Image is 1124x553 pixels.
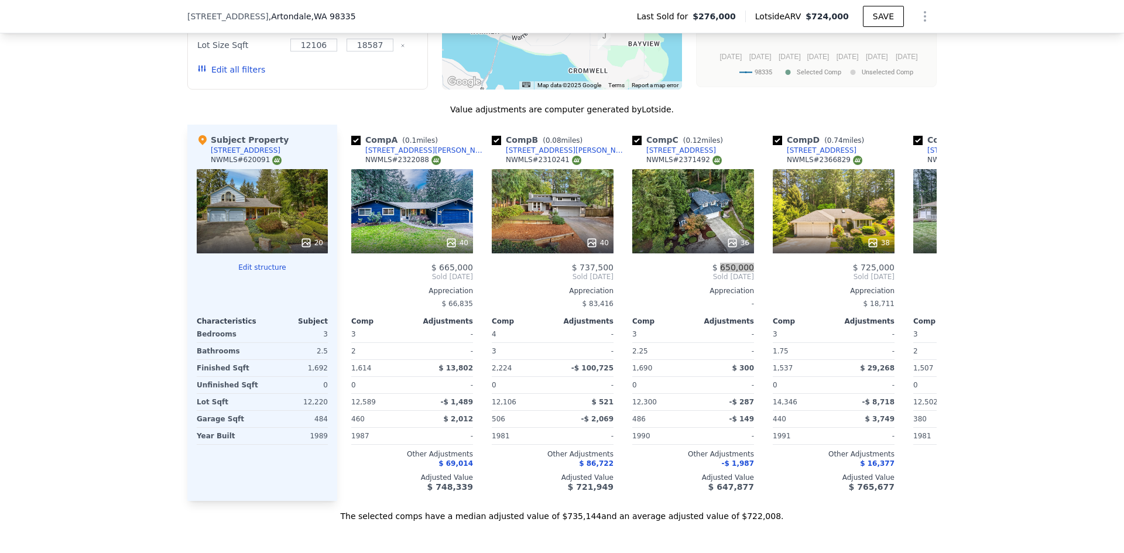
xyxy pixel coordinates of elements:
[412,317,473,326] div: Adjustments
[678,136,728,145] span: ( miles)
[729,398,754,406] span: -$ 287
[262,317,328,326] div: Subject
[414,428,473,444] div: -
[351,286,473,296] div: Appreciation
[442,300,473,308] span: $ 66,835
[351,134,443,146] div: Comp A
[860,459,895,468] span: $ 16,377
[637,11,693,22] span: Last Sold for
[506,146,628,155] div: [STREET_ADDRESS][PERSON_NAME][PERSON_NAME]
[492,449,614,459] div: Other Adjustments
[431,263,473,272] span: $ 665,000
[438,459,473,468] span: $ 69,014
[365,146,487,155] div: [STREET_ADDRESS][PERSON_NAME][PERSON_NAME]
[445,74,484,90] a: Open this area in Google Maps (opens a new window)
[555,326,614,342] div: -
[632,343,691,359] div: 2.25
[732,364,754,372] span: $ 300
[836,428,895,444] div: -
[397,136,442,145] span: ( miles)
[265,377,328,393] div: 0
[773,330,777,338] span: 3
[591,398,614,406] span: $ 521
[197,343,260,359] div: Bathrooms
[693,11,736,22] span: $276,000
[913,272,1035,281] span: Sold [DATE]
[506,155,581,165] div: NWMLS # 2310241
[351,381,356,389] span: 0
[862,398,895,406] span: -$ 8,718
[265,326,328,342] div: 3
[896,53,918,61] text: [DATE]
[853,156,862,165] img: NWMLS Logo
[492,317,553,326] div: Comp
[492,381,496,389] span: 0
[492,364,512,372] span: 2,224
[913,134,1008,146] div: Comp E
[351,364,371,372] span: 1,614
[400,43,405,48] button: Clear
[773,272,895,281] span: Sold [DATE]
[773,317,834,326] div: Comp
[867,237,890,249] div: 38
[913,286,1035,296] div: Appreciation
[695,428,754,444] div: -
[773,473,895,482] div: Adjusted Value
[632,415,646,423] span: 486
[492,146,628,155] a: [STREET_ADDRESS][PERSON_NAME][PERSON_NAME]
[863,6,904,27] button: SAVE
[414,326,473,342] div: -
[913,415,927,423] span: 380
[773,415,786,423] span: 440
[773,286,895,296] div: Appreciation
[773,449,895,459] div: Other Adjustments
[300,237,323,249] div: 20
[913,5,937,28] button: Show Options
[773,343,831,359] div: 1.75
[913,449,1035,459] div: Other Adjustments
[197,134,289,146] div: Subject Property
[197,360,260,376] div: Finished Sqft
[797,68,841,76] text: Selected Comp
[632,428,691,444] div: 1990
[538,136,587,145] span: ( miles)
[860,364,895,372] span: $ 29,268
[632,473,754,482] div: Adjusted Value
[197,411,260,427] div: Garage Sqft
[265,343,328,359] div: 2.5
[197,263,328,272] button: Edit structure
[853,263,895,272] span: $ 725,000
[913,317,974,326] div: Comp
[693,317,754,326] div: Adjustments
[522,82,530,87] button: Keyboard shortcuts
[351,330,356,338] span: 3
[197,37,283,53] div: Lot Size Sqft
[837,53,859,61] text: [DATE]
[311,12,356,21] span: , WA 98335
[586,237,609,249] div: 40
[197,394,260,410] div: Lot Sqft
[265,428,328,444] div: 1989
[720,53,742,61] text: [DATE]
[492,473,614,482] div: Adjusted Value
[414,377,473,393] div: -
[431,156,441,165] img: NWMLS Logo
[351,317,412,326] div: Comp
[438,364,473,372] span: $ 13,802
[598,30,611,50] div: 2316 59th Ave NW
[849,482,895,492] span: $ 765,677
[265,394,328,410] div: 12,220
[632,364,652,372] span: 1,690
[555,343,614,359] div: -
[863,300,895,308] span: $ 18,711
[446,237,468,249] div: 40
[806,12,849,21] span: $724,000
[632,134,728,146] div: Comp C
[351,343,410,359] div: 2
[755,68,772,76] text: 98335
[827,136,843,145] span: 0.74
[568,482,614,492] span: $ 721,949
[608,82,625,88] a: Terms (opens in new tab)
[913,343,972,359] div: 2
[836,343,895,359] div: -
